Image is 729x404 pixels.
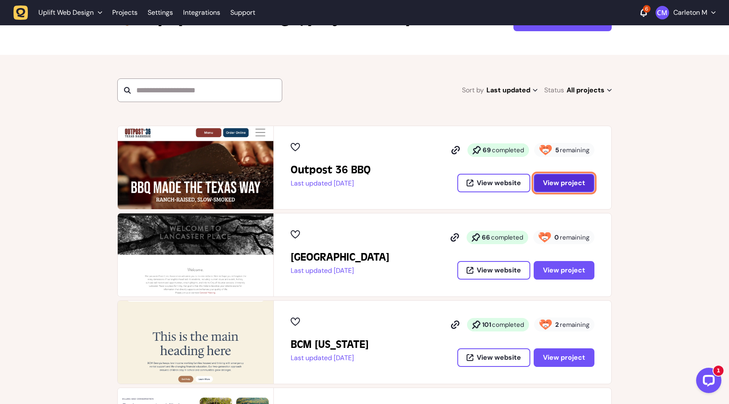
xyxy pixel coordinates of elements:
img: BCM Georgia [118,301,273,384]
a: Integrations [183,5,220,20]
span: remaining [560,146,589,154]
span: View project [543,354,585,361]
a: Projects [112,5,138,20]
span: View website [477,180,521,186]
span: Sort by [462,84,484,96]
h2: BCM Georgia [291,338,369,351]
span: View website [477,354,521,361]
span: completed [491,233,523,242]
strong: 66 [482,233,490,242]
strong: 101 [482,321,491,329]
span: View project [543,267,585,274]
span: View website [477,267,521,274]
a: Support [230,8,255,17]
button: View website [457,348,530,367]
button: Carleton M [656,6,715,19]
div: 6 [643,5,651,13]
p: Last updated [DATE] [291,354,369,362]
span: View project [543,180,585,186]
strong: 2 [555,321,559,329]
span: remaining [560,321,589,329]
strong: 5 [555,146,559,154]
span: completed [492,321,524,329]
span: All projects [567,84,612,96]
strong: 0 [554,233,559,242]
span: remaining [560,233,589,242]
p: Last updated [DATE] [291,179,371,188]
span: Status [544,84,564,96]
button: View project [534,261,594,280]
span: completed [492,146,524,154]
button: Uplift Web Design [13,5,107,20]
strong: 69 [483,146,491,154]
p: Carleton M [673,8,707,17]
img: Carleton M [656,6,669,19]
img: Lancaster Place [118,213,273,296]
iframe: LiveChat chat widget [689,364,725,400]
button: View website [457,174,530,192]
h2: Outpost 36 BBQ [291,163,371,177]
h2: Lancaster Place [291,250,389,264]
button: View website [457,261,530,280]
span: Last updated [486,84,537,96]
button: View project [534,174,594,192]
p: Last updated [DATE] [291,267,389,275]
img: Outpost 36 BBQ [118,126,273,209]
span: Uplift Web Design [38,8,94,17]
a: Settings [148,5,173,20]
button: View project [534,348,594,367]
